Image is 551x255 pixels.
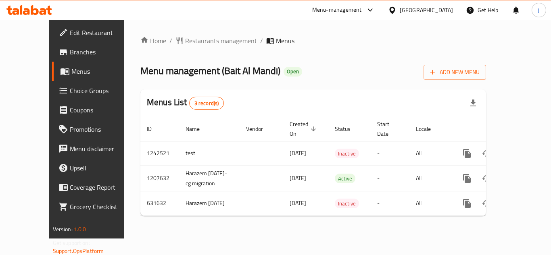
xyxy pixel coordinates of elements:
td: Harazem [DATE] [179,191,240,216]
span: Upsell [70,163,134,173]
td: - [371,191,409,216]
span: Menus [276,36,294,46]
a: Promotions [52,120,141,139]
span: Open [284,68,302,75]
a: Grocery Checklist [52,197,141,216]
td: - [371,141,409,166]
span: Inactive [335,199,359,208]
nav: breadcrumb [140,36,486,46]
td: All [409,191,451,216]
a: Menu disclaimer [52,139,141,158]
span: [DATE] [290,148,306,158]
span: [DATE] [290,198,306,208]
span: Version: [53,224,73,234]
th: Actions [451,117,541,141]
span: Active [335,174,355,183]
button: Add New Menu [424,65,486,80]
button: Change Status [477,194,496,213]
span: Coverage Report [70,182,134,192]
div: Menu-management [312,5,362,15]
td: 1242521 [140,141,179,166]
td: test [179,141,240,166]
button: more [457,194,477,213]
span: Start Date [377,119,400,139]
td: 631632 [140,191,179,216]
span: Get support on: [53,238,90,248]
a: Restaurants management [175,36,257,46]
button: more [457,169,477,188]
td: 1207632 [140,166,179,191]
span: Vendor [246,124,273,134]
span: Grocery Checklist [70,202,134,211]
span: 3 record(s) [190,100,224,107]
h2: Menus List [147,96,224,110]
div: Total records count [189,97,224,110]
span: Created On [290,119,319,139]
span: Edit Restaurant [70,28,134,37]
a: Menus [52,62,141,81]
span: Menu management ( Bait Al Mandi ) [140,62,280,80]
td: All [409,141,451,166]
a: Home [140,36,166,46]
a: Branches [52,42,141,62]
a: Edit Restaurant [52,23,141,42]
button: more [457,144,477,163]
div: [GEOGRAPHIC_DATA] [400,6,453,15]
span: 1.0.0 [74,224,86,234]
a: Upsell [52,158,141,178]
li: / [169,36,172,46]
table: enhanced table [140,117,541,216]
span: Restaurants management [185,36,257,46]
span: Status [335,124,361,134]
li: / [260,36,263,46]
span: Inactive [335,149,359,158]
div: Open [284,67,302,77]
a: Coupons [52,100,141,120]
span: Add New Menu [430,67,480,77]
span: Promotions [70,124,134,134]
span: [DATE] [290,173,306,183]
button: Change Status [477,144,496,163]
span: Locale [416,124,441,134]
span: Name [186,124,210,134]
span: Choice Groups [70,86,134,95]
span: Coupons [70,105,134,115]
td: Harazem [DATE]-cg migration [179,166,240,191]
span: Menu disclaimer [70,144,134,153]
a: Choice Groups [52,81,141,100]
span: Menus [71,66,134,76]
a: Coverage Report [52,178,141,197]
span: j [538,6,539,15]
span: ID [147,124,162,134]
td: All [409,166,451,191]
div: Export file [463,93,483,113]
span: Branches [70,47,134,57]
button: Change Status [477,169,496,188]
td: - [371,166,409,191]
